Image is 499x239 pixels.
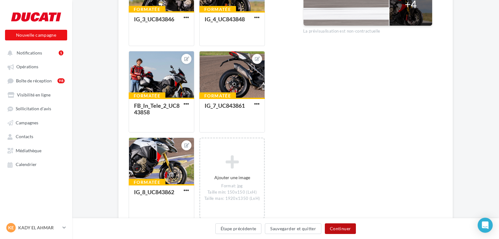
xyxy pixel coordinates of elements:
div: IG_8_UC843862 [134,189,174,195]
div: 98 [57,78,65,83]
button: Étape précédente [215,223,262,234]
div: Open Intercom Messenger [478,218,493,233]
div: Formatée [199,92,236,99]
span: Médiathèque [16,148,41,153]
div: Formatée [129,92,165,99]
a: Boîte de réception98 [4,75,68,86]
span: Contacts [16,134,33,139]
span: Visibilité en ligne [17,92,51,97]
a: Sollicitation d'avis [4,103,68,114]
a: Calendrier [4,158,68,170]
div: Formatée [199,6,236,13]
a: Opérations [4,61,68,72]
button: Continuer [325,223,356,234]
div: IG_3_UC843846 [134,16,174,23]
div: IG_7_UC843861 [205,102,245,109]
div: IG_4_UC843848 [205,16,245,23]
a: Médiathèque [4,145,68,156]
div: Formatée [129,179,165,186]
span: KE [8,225,14,231]
button: Sauvegarder et quitter [265,223,321,234]
a: Visibilité en ligne [4,89,68,100]
span: Sollicitation d'avis [16,106,51,112]
span: Campagnes [16,120,38,125]
a: Contacts [4,131,68,142]
span: Calendrier [16,162,37,167]
div: La prévisualisation est non-contractuelle [303,26,432,34]
a: Campagnes [4,117,68,128]
div: Formatée [129,6,165,13]
span: Boîte de réception [16,78,52,83]
button: Nouvelle campagne [5,30,67,40]
span: Opérations [16,64,38,70]
div: 1 [59,50,63,55]
p: KADY EL AHMAR [18,225,60,231]
div: FB_In_Tele_2_UC843858 [134,102,180,116]
span: Notifications [17,50,42,55]
button: Notifications 1 [4,47,66,58]
a: KE KADY EL AHMAR [5,222,67,234]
